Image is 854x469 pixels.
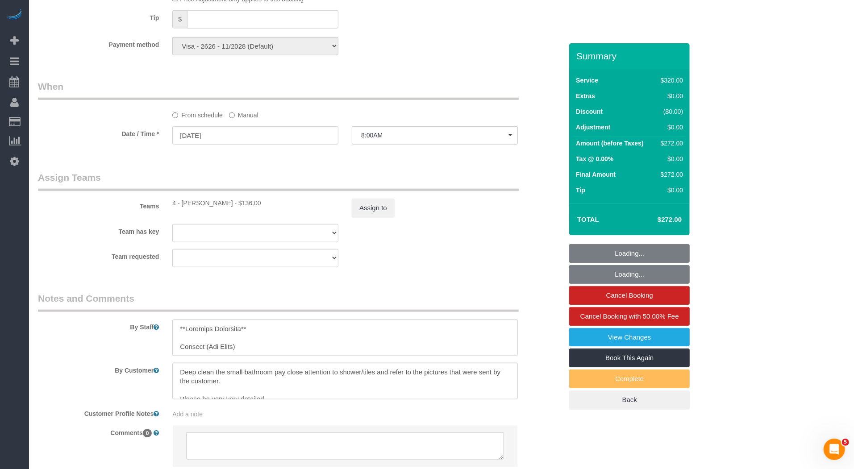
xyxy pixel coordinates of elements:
label: Tip [31,10,166,22]
label: By Staff [31,320,166,332]
span: Cancel Booking with 50.00% Fee [580,312,679,320]
label: Adjustment [576,123,610,132]
span: $ [172,10,187,29]
input: Manual [229,112,235,118]
span: 8:00AM [361,132,508,139]
label: Service [576,76,598,85]
img: Automaid Logo [5,9,23,21]
label: Date / Time * [31,126,166,138]
label: Manual [229,108,258,120]
label: Comments [31,425,166,437]
strong: Total [577,216,599,223]
div: $0.00 [657,154,683,163]
label: Tip [576,186,585,195]
label: Tax @ 0.00% [576,154,613,163]
span: Add a note [172,411,203,418]
label: From schedule [172,108,223,120]
div: $0.00 [657,123,683,132]
legend: Notes and Comments [38,292,519,312]
div: $320.00 [657,76,683,85]
h4: $272.00 [631,216,682,224]
a: Back [569,390,690,409]
iframe: Intercom live chat [824,439,845,460]
div: $272.00 [657,139,683,148]
h3: Summary [576,51,685,61]
label: Discount [576,107,603,116]
span: 5 [842,439,849,446]
label: Team has key [31,224,166,236]
div: $0.00 [657,91,683,100]
label: Team requested [31,249,166,261]
a: Book This Again [569,349,690,367]
label: Teams [31,199,166,211]
label: Extras [576,91,595,100]
label: Final Amount [576,170,616,179]
input: MM/DD/YYYY [172,126,338,145]
a: Cancel Booking with 50.00% Fee [569,307,690,326]
label: Amount (before Taxes) [576,139,643,148]
input: From schedule [172,112,178,118]
div: $0.00 [657,186,683,195]
label: Customer Profile Notes [31,406,166,418]
span: 0 [143,429,152,437]
a: Cancel Booking [569,286,690,305]
div: $272.00 [657,170,683,179]
a: View Changes [569,328,690,347]
button: Assign to [352,199,395,217]
div: ($0.00) [657,107,683,116]
label: By Customer [31,363,166,375]
label: Payment method [31,37,166,49]
button: 8:00AM [352,126,518,145]
legend: Assign Teams [38,171,519,191]
legend: When [38,80,519,100]
div: 1 hour x $136.00/hour [172,199,338,208]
